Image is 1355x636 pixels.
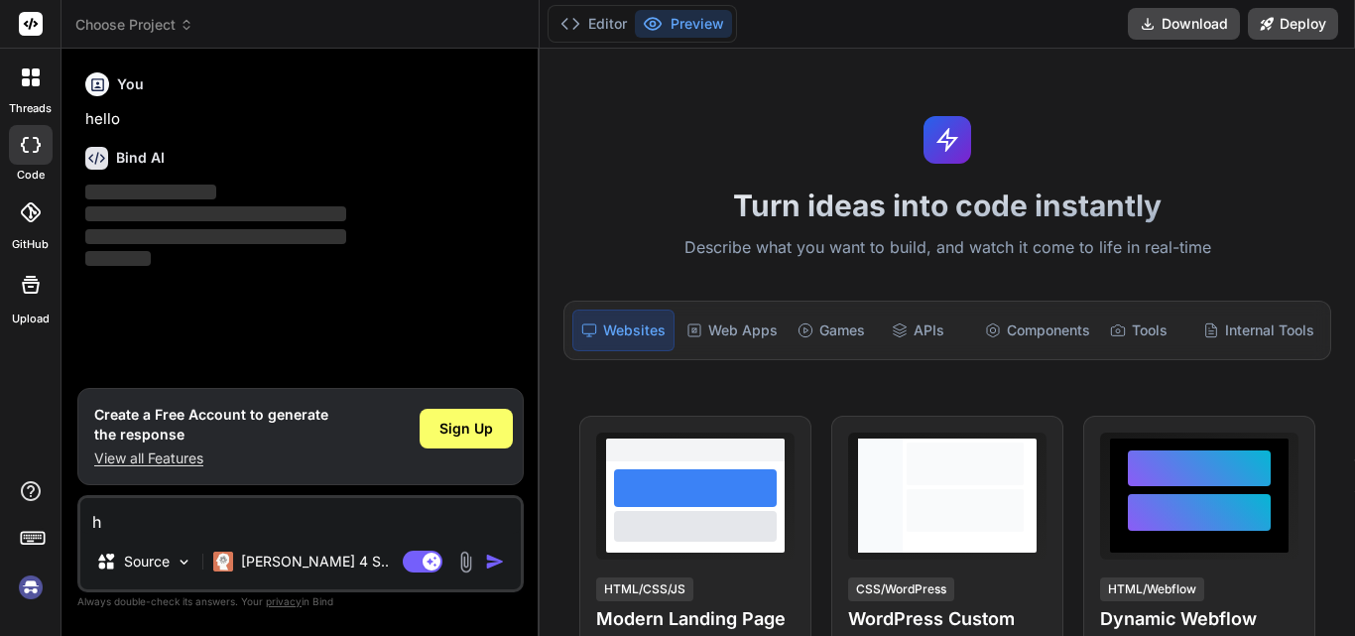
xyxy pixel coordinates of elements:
[790,310,879,351] div: Games
[94,405,328,445] h1: Create a Free Account to generate the response
[1102,310,1191,351] div: Tools
[14,571,48,604] img: signin
[77,592,524,611] p: Always double-check its answers. Your in Bind
[485,552,505,572] img: icon
[848,577,954,601] div: CSS/WordPress
[241,552,389,572] p: [PERSON_NAME] 4 S..
[552,188,1343,223] h1: Turn ideas into code instantly
[12,311,50,327] label: Upload
[85,251,151,266] span: ‌
[85,108,520,131] p: hello
[117,74,144,94] h6: You
[884,310,973,351] div: APIs
[572,310,675,351] div: Websites
[552,235,1343,261] p: Describe what you want to build, and watch it come to life in real-time
[596,605,795,633] h4: Modern Landing Page
[454,551,477,573] img: attachment
[85,185,216,199] span: ‌
[80,498,521,534] textarea: h
[1195,310,1322,351] div: Internal Tools
[94,448,328,468] p: View all Features
[635,10,732,38] button: Preview
[75,15,193,35] span: Choose Project
[1128,8,1240,40] button: Download
[596,577,693,601] div: HTML/CSS/JS
[17,167,45,184] label: code
[1100,577,1204,601] div: HTML/Webflow
[553,10,635,38] button: Editor
[116,148,165,168] h6: Bind AI
[176,554,192,571] img: Pick Models
[678,310,786,351] div: Web Apps
[124,552,170,572] p: Source
[439,419,493,439] span: Sign Up
[266,595,302,607] span: privacy
[1248,8,1338,40] button: Deploy
[85,229,346,244] span: ‌
[85,206,346,221] span: ‌
[213,552,233,572] img: Claude 4 Sonnet
[977,310,1098,351] div: Components
[9,100,52,117] label: threads
[12,236,49,253] label: GitHub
